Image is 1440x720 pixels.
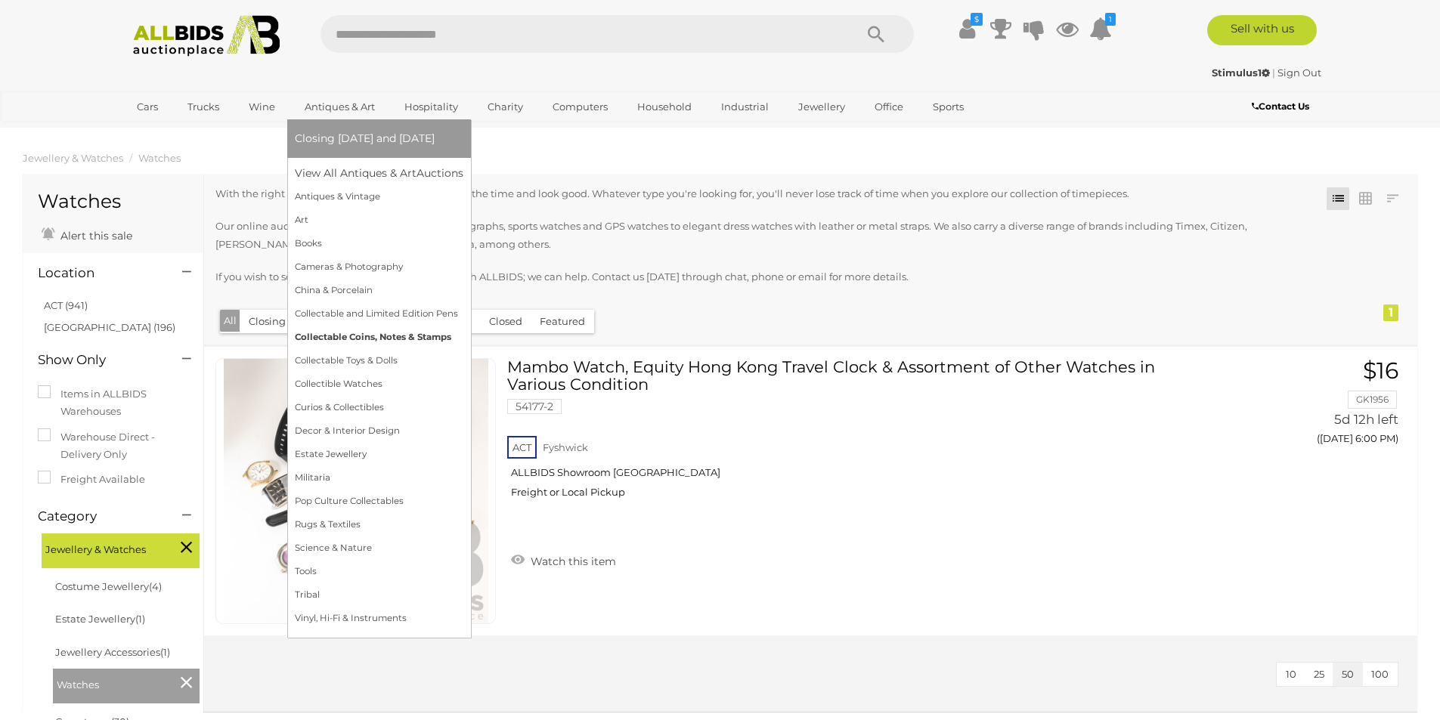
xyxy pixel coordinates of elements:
[1277,663,1305,686] button: 10
[38,509,159,524] h4: Category
[224,359,488,623] img: 54177-2c.JPG
[38,428,188,464] label: Warehouse Direct - Delivery Only
[215,185,1296,202] p: With the right watch on your wrist, you can both tell the time and look good. Whatever type you'r...
[38,191,188,212] h1: Watches
[1286,668,1296,680] span: 10
[956,15,979,42] a: $
[1333,663,1363,686] button: 50
[1305,663,1333,686] button: 25
[531,310,594,333] button: Featured
[178,94,229,119] a: Trucks
[865,94,913,119] a: Office
[138,152,181,164] a: Watches
[44,299,88,311] a: ACT (941)
[38,266,159,280] h4: Location
[1362,663,1398,686] button: 100
[923,94,974,119] a: Sports
[1089,15,1112,42] a: 1
[1207,15,1317,45] a: Sell with us
[1314,668,1324,680] span: 25
[127,119,254,144] a: [GEOGRAPHIC_DATA]
[1272,66,1275,79] span: |
[1227,358,1402,453] a: $16 GK1956 5d 12h left ([DATE] 6:00 PM)
[38,385,188,421] label: Items in ALLBIDS Warehouses
[239,94,285,119] a: Wine
[507,548,620,571] a: Watch this item
[127,94,168,119] a: Cars
[1252,98,1313,115] a: Contact Us
[711,94,779,119] a: Industrial
[1277,66,1321,79] a: Sign Out
[1212,66,1272,79] a: Stimulus1
[220,310,240,332] button: All
[1212,66,1270,79] strong: Stimulus1
[57,672,170,694] span: Watches
[527,555,616,568] span: Watch this item
[160,646,170,658] span: (1)
[38,223,136,246] a: Alert this sale
[1383,304,1398,321] div: 1
[55,580,162,592] a: Costume Jewellery(4)
[215,268,1296,286] p: If you wish to sell your own watches, get in touch with ALLBIDS; we can help. Contact us [DATE] t...
[38,471,145,488] label: Freight Available
[295,94,385,119] a: Antiques & Art
[240,310,330,333] button: Closing [DATE]
[395,94,468,119] a: Hospitality
[480,310,531,333] button: Closed
[44,321,175,333] a: [GEOGRAPHIC_DATA] (196)
[55,646,170,658] a: Jewellery Accessories(1)
[478,94,533,119] a: Charity
[38,353,159,367] h4: Show Only
[788,94,855,119] a: Jewellery
[627,94,701,119] a: Household
[57,229,132,243] span: Alert this sale
[125,15,289,57] img: Allbids.com.au
[543,94,618,119] a: Computers
[971,13,983,26] i: $
[45,537,159,558] span: Jewellery & Watches
[1363,357,1398,385] span: $16
[1371,668,1389,680] span: 100
[519,358,1203,510] a: Mambo Watch, Equity Hong Kong Travel Clock & Assortment of Other Watches in Various Condition 541...
[215,218,1296,253] p: Our online auctions feature everything from chronographs, sports watches and GPS watches to elega...
[1252,100,1309,112] b: Contact Us
[1342,668,1354,680] span: 50
[55,613,145,625] a: Estate Jewellery(1)
[149,580,162,592] span: (4)
[1105,13,1116,26] i: 1
[23,152,123,164] a: Jewellery & Watches
[838,15,914,53] button: Search
[135,613,145,625] span: (1)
